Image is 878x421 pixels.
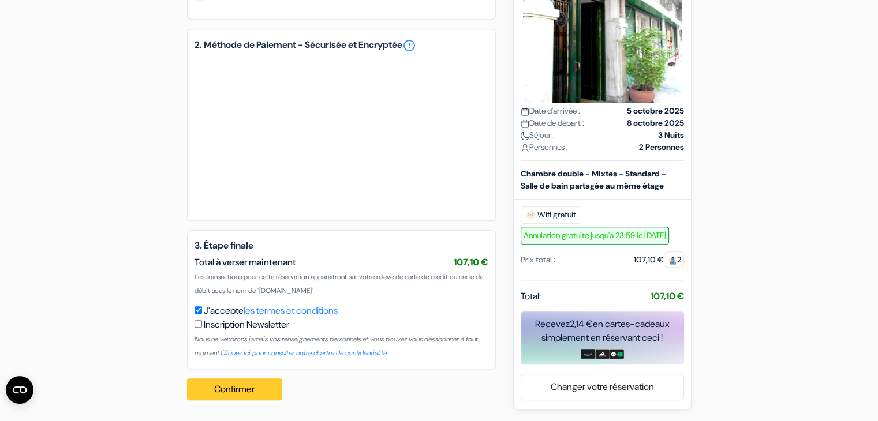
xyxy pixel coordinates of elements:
[454,256,488,268] span: 107,10 €
[206,69,477,200] iframe: Cadre de saisie sécurisé pour le paiement
[526,210,535,220] img: free_wifi.svg
[634,254,684,266] div: 107,10 €
[570,318,593,330] span: 2,14 €
[195,272,483,295] span: Les transactions pour cette réservation apparaîtront sur votre relevé de carte de crédit ou carte...
[521,129,555,141] span: Séjour :
[595,349,610,359] img: adidas-card.png
[521,206,581,224] span: Wifi gratuit
[204,318,289,332] label: Inscription Newsletter
[610,349,624,359] img: uber-uber-eats-card.png
[221,348,388,358] a: Cliquez ici pour consulter notre chartre de confidentialité.
[521,105,580,117] span: Date d'arrivée :
[521,117,584,129] span: Date de départ :
[521,227,669,245] span: Annulation gratuite jusqu'a 23:59 le [DATE]
[521,168,666,191] b: Chambre double - Mixtes - Standard - Salle de bain partagée au même étage
[521,141,568,153] span: Personnes :
[244,305,338,317] a: les termes et conditions
[627,117,684,129] strong: 8 octobre 2025
[521,317,684,345] div: Recevez en cartes-cadeaux simplement en réservant ceci !
[204,304,338,318] label: J'accepte
[195,256,296,268] span: Total à verser maintenant
[651,290,684,302] strong: 107,10 €
[402,39,416,52] a: error_outline
[521,107,529,116] img: calendar.svg
[521,144,529,152] img: user_icon.svg
[521,375,683,397] a: Changer votre réservation
[195,334,478,358] small: Nous ne vendrons jamais vos renseignements personnels et vous pouvez vous désabonner à tout moment.
[195,240,488,251] h5: 3. Étape finale
[627,105,684,117] strong: 5 octobre 2025
[195,39,488,52] h5: 2. Méthode de Paiement - Sécurisée et Encryptée
[521,290,541,303] span: Total:
[668,256,677,265] img: guest.svg
[521,119,529,128] img: calendar.svg
[521,131,529,140] img: moon.svg
[581,349,595,359] img: amazon-card-no-text.png
[521,254,555,266] div: Prix total :
[664,251,684,268] span: 2
[6,376,33,404] button: Ouvrir le widget CMP
[658,129,684,141] strong: 3 Nuits
[639,141,684,153] strong: 2 Personnes
[187,378,283,400] button: Confirmer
